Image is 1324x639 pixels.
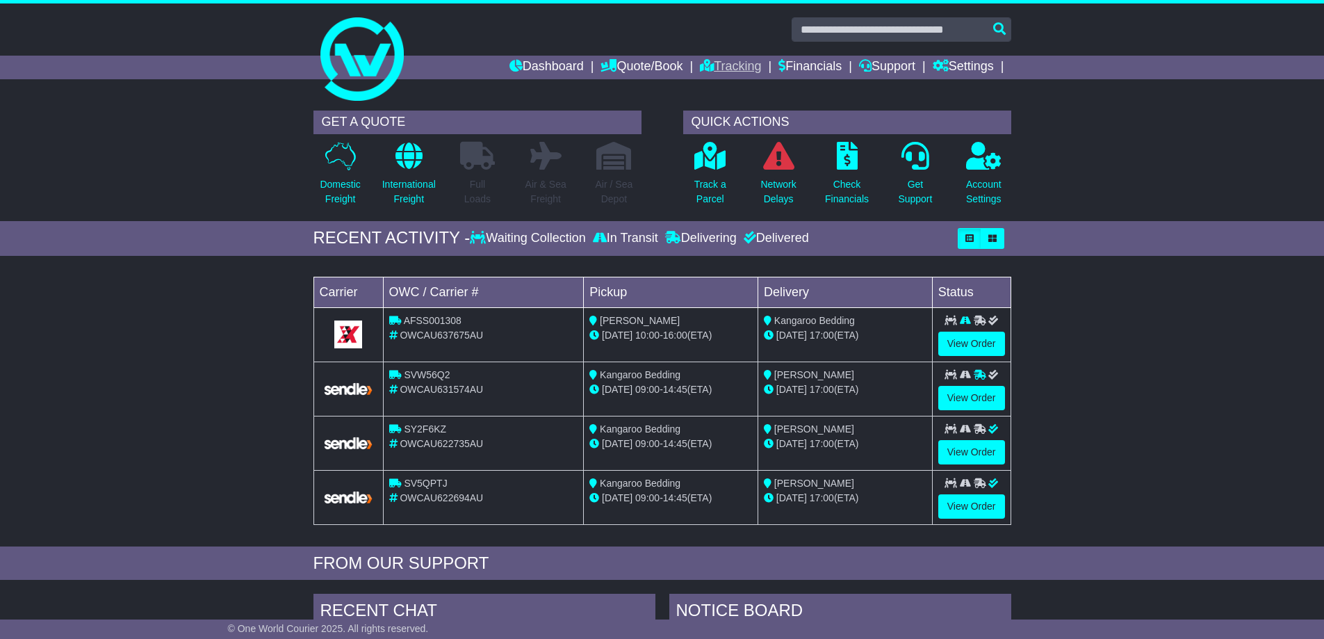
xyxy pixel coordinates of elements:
div: (ETA) [764,491,926,505]
div: FROM OUR SUPPORT [313,553,1011,574]
span: SVW56Q2 [404,369,450,380]
span: Kangaroo Bedding [600,423,680,435]
div: - (ETA) [589,382,752,397]
span: 09:00 [635,438,660,449]
a: View Order [938,386,1005,410]
span: SV5QPTJ [404,478,447,489]
span: [DATE] [602,438,632,449]
div: (ETA) [764,382,926,397]
span: 09:00 [635,384,660,395]
p: Full Loads [460,177,495,207]
div: QUICK ACTIONS [683,111,1011,134]
td: Pickup [584,277,758,307]
a: DomesticFreight [319,141,361,214]
span: [PERSON_NAME] [774,478,854,489]
span: [DATE] [776,384,807,395]
div: RECENT CHAT [313,594,655,631]
span: 17:00 [810,438,834,449]
p: Domestic Freight [320,177,360,207]
a: AccountSettings [965,141,1002,214]
span: SY2F6KZ [404,423,446,435]
div: Delivered [740,231,809,246]
p: Network Delays [760,177,796,207]
a: View Order [938,494,1005,519]
div: (ETA) [764,328,926,343]
p: Air / Sea Depot [596,177,633,207]
img: GetCarrierServiceLogo [322,436,375,451]
p: Get Support [898,177,932,207]
span: 17:00 [810,330,834,341]
span: [DATE] [602,330,632,341]
a: View Order [938,332,1005,356]
span: © One World Courier 2025. All rights reserved. [228,623,429,634]
td: Delivery [758,277,932,307]
div: In Transit [589,231,662,246]
span: [DATE] [776,330,807,341]
div: NOTICE BOARD [669,594,1011,631]
div: GET A QUOTE [313,111,641,134]
span: 16:00 [663,330,687,341]
a: Dashboard [509,56,584,79]
img: GetCarrierServiceLogo [322,382,375,396]
img: GetCarrierServiceLogo [322,490,375,505]
td: Carrier [313,277,383,307]
span: 09:00 [635,492,660,503]
span: 17:00 [810,384,834,395]
a: InternationalFreight [382,141,436,214]
a: GetSupport [897,141,933,214]
span: [PERSON_NAME] [774,423,854,435]
a: CheckFinancials [824,141,869,214]
span: [PERSON_NAME] [600,315,680,326]
div: RECENT ACTIVITY - [313,228,471,248]
span: OWCAU631574AU [400,384,483,395]
div: (ETA) [764,437,926,451]
div: Waiting Collection [470,231,589,246]
div: - (ETA) [589,491,752,505]
a: Support [859,56,915,79]
span: [PERSON_NAME] [774,369,854,380]
td: OWC / Carrier # [383,277,584,307]
span: 10:00 [635,330,660,341]
span: 14:45 [663,438,687,449]
a: Quote/Book [600,56,683,79]
a: Tracking [700,56,761,79]
span: [DATE] [776,492,807,503]
td: Status [932,277,1011,307]
span: 14:45 [663,384,687,395]
span: [DATE] [602,384,632,395]
span: OWCAU622694AU [400,492,483,503]
a: Financials [778,56,842,79]
div: Delivering [662,231,740,246]
span: OWCAU637675AU [400,330,483,341]
p: Account Settings [966,177,1002,207]
a: Track aParcel [694,141,727,214]
a: View Order [938,440,1005,464]
span: OWCAU622735AU [400,438,483,449]
span: [DATE] [602,492,632,503]
p: Track a Parcel [694,177,726,207]
span: Kangaroo Bedding [600,478,680,489]
p: International Freight [382,177,436,207]
span: Kangaroo Bedding [774,315,855,326]
span: Kangaroo Bedding [600,369,680,380]
span: [DATE] [776,438,807,449]
div: - (ETA) [589,328,752,343]
span: 17:00 [810,492,834,503]
p: Air & Sea Freight [525,177,566,207]
a: NetworkDelays [760,141,796,214]
span: 14:45 [663,492,687,503]
a: Settings [933,56,994,79]
img: GetCarrierServiceLogo [334,321,362,348]
p: Check Financials [825,177,869,207]
div: - (ETA) [589,437,752,451]
span: AFSS001308 [404,315,461,326]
